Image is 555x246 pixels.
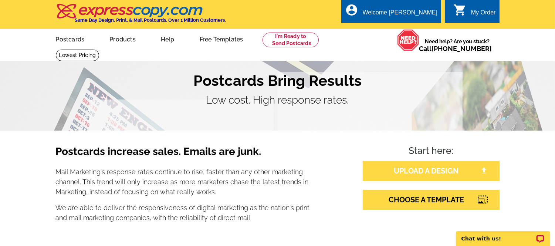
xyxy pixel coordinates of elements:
h4: Same Day Design, Print, & Mail Postcards. Over 1 Million Customers. [75,17,226,23]
p: We are able to deliver the responsiveness of digital marketing as the nation's print and mail mar... [56,203,310,223]
i: account_circle [345,3,358,17]
i: shopping_cart [453,3,467,17]
span: Call [419,45,492,53]
span: Need help? Are you stuck? [419,38,496,53]
img: help [397,29,419,51]
h1: Postcards Bring Results [56,72,500,90]
a: Free Templates [188,30,255,47]
h4: Start here: [363,145,500,158]
img: file-upload-white.png [481,167,487,174]
iframe: LiveChat chat widget [451,223,555,246]
div: My Order [471,9,496,20]
a: [PHONE_NUMBER] [432,45,492,53]
a: UPLOAD A DESIGN [363,161,500,181]
a: Postcards [44,30,97,47]
p: Low cost. High response rates. [56,92,500,108]
a: CHOOSE A TEMPLATE [363,190,500,210]
a: Products [98,30,148,47]
a: Help [149,30,186,47]
p: Mail Marketing's response rates continue to rise, faster than any other marketing channel. This t... [56,167,310,197]
h3: Postcards increase sales. Emails are junk. [56,145,310,164]
a: Same Day Design, Print, & Mail Postcards. Over 1 Million Customers. [56,9,226,23]
a: shopping_cart My Order [453,8,496,17]
div: Welcome [PERSON_NAME] [363,9,437,20]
